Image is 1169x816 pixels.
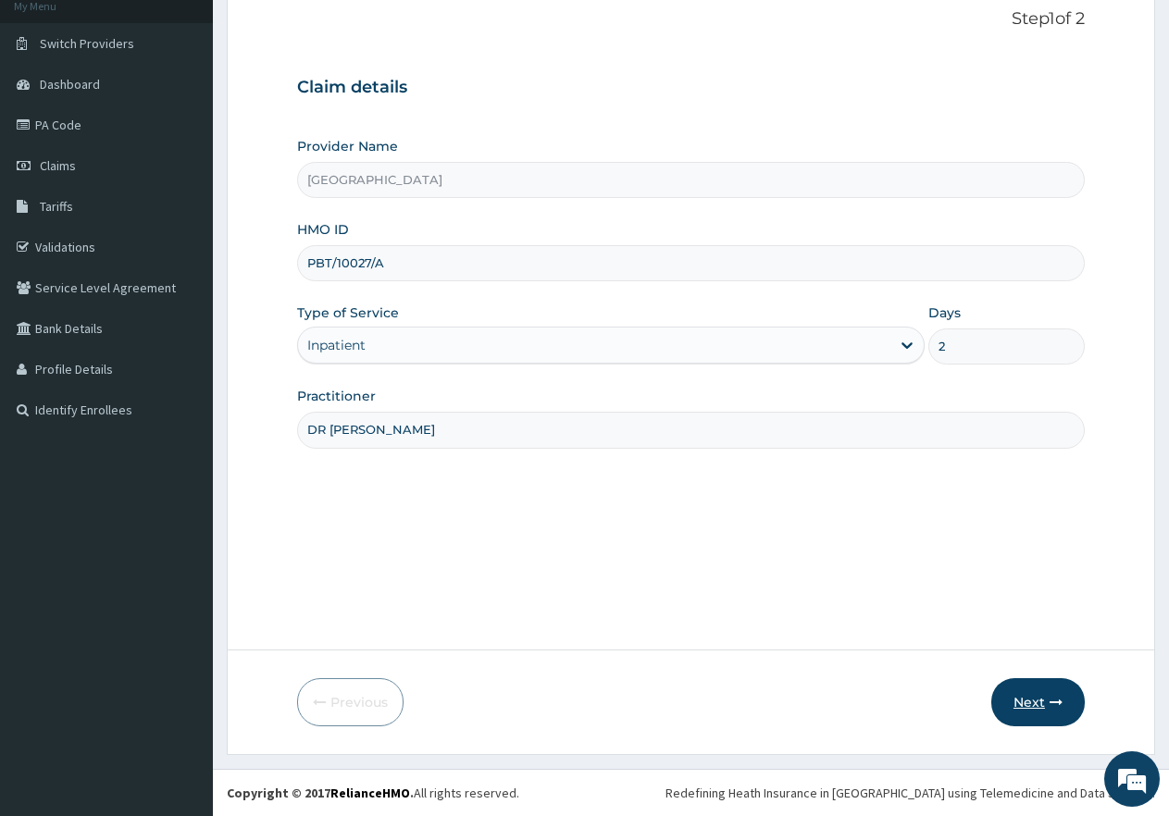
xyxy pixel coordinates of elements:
[9,505,353,570] textarea: Type your message and hit 'Enter'
[307,336,366,354] div: Inpatient
[928,303,961,322] label: Days
[40,157,76,174] span: Claims
[213,769,1169,816] footer: All rights reserved.
[297,387,376,405] label: Practitioner
[297,9,1085,30] p: Step 1 of 2
[297,245,1085,281] input: Enter HMO ID
[330,785,410,801] a: RelianceHMO
[40,76,100,93] span: Dashboard
[40,35,134,52] span: Switch Providers
[297,137,398,155] label: Provider Name
[297,678,404,726] button: Previous
[297,78,1085,98] h3: Claim details
[297,412,1085,448] input: Enter Name
[304,9,348,54] div: Minimize live chat window
[297,303,399,322] label: Type of Service
[665,784,1155,802] div: Redefining Heath Insurance in [GEOGRAPHIC_DATA] using Telemedicine and Data Science!
[34,93,75,139] img: d_794563401_company_1708531726252_794563401
[227,785,414,801] strong: Copyright © 2017 .
[107,233,255,420] span: We're online!
[297,220,349,239] label: HMO ID
[40,198,73,215] span: Tariffs
[991,678,1085,726] button: Next
[96,104,311,128] div: Chat with us now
